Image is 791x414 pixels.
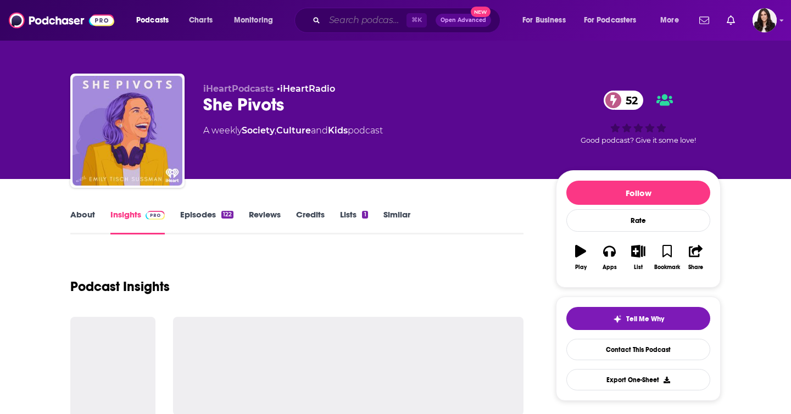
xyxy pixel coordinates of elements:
[515,12,580,29] button: open menu
[634,264,643,271] div: List
[146,211,165,220] img: Podchaser Pro
[722,11,739,30] a: Show notifications dropdown
[328,125,348,136] a: Kids
[305,8,511,33] div: Search podcasts, credits, & more...
[226,12,287,29] button: open menu
[577,12,653,29] button: open menu
[189,13,213,28] span: Charts
[566,339,710,360] a: Contact This Podcast
[660,13,679,28] span: More
[136,13,169,28] span: Podcasts
[753,8,777,32] img: User Profile
[566,238,595,277] button: Play
[566,369,710,390] button: Export One-Sheet
[73,76,182,186] img: She Pivots
[234,13,273,28] span: Monitoring
[280,83,335,94] a: iHeartRadio
[575,264,587,271] div: Play
[340,209,367,234] a: Lists1
[584,13,637,28] span: For Podcasters
[129,12,183,29] button: open menu
[182,12,219,29] a: Charts
[566,209,710,232] div: Rate
[603,264,617,271] div: Apps
[753,8,777,32] span: Logged in as RebeccaShapiro
[753,8,777,32] button: Show profile menu
[9,10,114,31] img: Podchaser - Follow, Share and Rate Podcasts
[436,14,491,27] button: Open AdvancedNew
[654,264,680,271] div: Bookmark
[653,12,693,29] button: open menu
[595,238,623,277] button: Apps
[325,12,406,29] input: Search podcasts, credits, & more...
[653,238,681,277] button: Bookmark
[203,124,383,137] div: A weekly podcast
[615,91,643,110] span: 52
[522,13,566,28] span: For Business
[70,209,95,234] a: About
[566,307,710,330] button: tell me why sparkleTell Me Why
[613,315,622,323] img: tell me why sparkle
[362,211,367,219] div: 1
[441,18,486,23] span: Open Advanced
[70,278,170,295] h1: Podcast Insights
[626,315,664,323] span: Tell Me Why
[566,181,710,205] button: Follow
[311,125,328,136] span: and
[604,91,643,110] a: 52
[203,83,274,94] span: iHeartPodcasts
[277,83,335,94] span: •
[581,136,696,144] span: Good podcast? Give it some love!
[296,209,325,234] a: Credits
[249,209,281,234] a: Reviews
[275,125,276,136] span: ,
[276,125,311,136] a: Culture
[556,83,721,152] div: 52Good podcast? Give it some love!
[180,209,233,234] a: Episodes122
[110,209,165,234] a: InsightsPodchaser Pro
[471,7,491,17] span: New
[406,13,427,27] span: ⌘ K
[242,125,275,136] a: Society
[383,209,410,234] a: Similar
[682,238,710,277] button: Share
[624,238,653,277] button: List
[688,264,703,271] div: Share
[221,211,233,219] div: 122
[695,11,714,30] a: Show notifications dropdown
